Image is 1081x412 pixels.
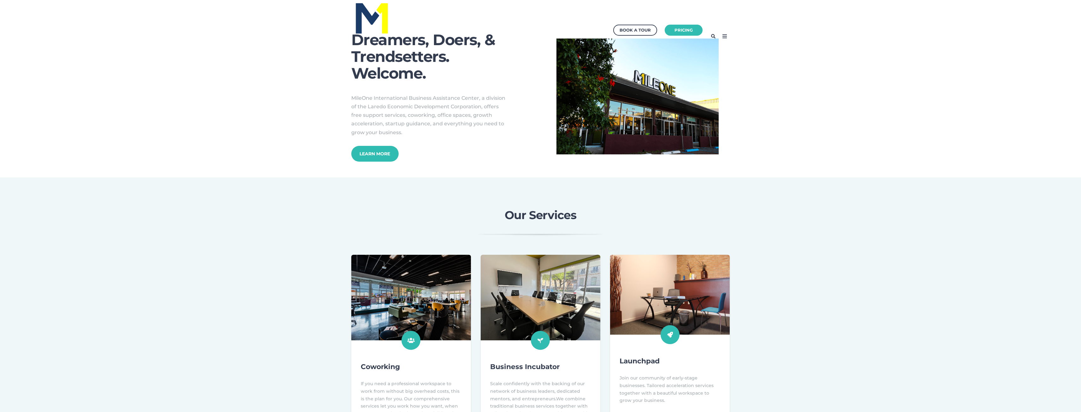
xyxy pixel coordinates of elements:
span: Scale confidently with the backing of our network of business leaders, dedicated mentors, and ent... [490,381,585,402]
h4: Launchpad [620,356,720,366]
h2: Our Services [377,209,705,222]
a: Learn More [351,146,399,162]
h4: Business Incubator [490,362,591,372]
a: Pricing [665,25,703,36]
span: Join our community of early-stage businesses. Tailored acceleration services together with a beau... [620,375,714,403]
img: MileOne coworking space [351,255,471,340]
span: MileOne International Business Assistance Center, a division of the Laredo Economic Development C... [351,95,505,135]
img: Canva Design DAFZb0Spo9U [556,39,719,154]
div: Book a Tour [620,26,651,34]
h1: Dreamers, Doers, & Trendsetters. Welcome. [351,32,525,81]
img: MileOne Blue_Yellow Logo [354,1,389,35]
img: MileOne meeting room conference room [481,255,600,340]
h4: Coworking [361,362,461,372]
img: MileOne office photo [610,255,730,335]
a: Book a Tour [613,25,657,36]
